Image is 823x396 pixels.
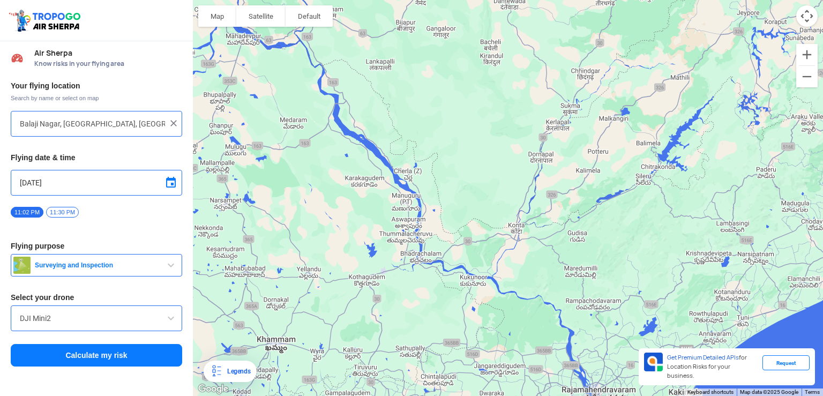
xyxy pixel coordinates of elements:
button: Keyboard shortcuts [687,388,734,396]
a: Open this area in Google Maps (opens a new window) [196,382,231,396]
span: 11:02 PM [11,207,43,218]
img: Google [196,382,231,396]
button: Map camera controls [796,5,818,27]
a: Terms [805,389,820,395]
img: Legends [210,365,223,378]
span: Surveying and Inspection [31,261,164,270]
input: Search by name or Brand [20,312,173,325]
img: ic_close.png [168,118,179,129]
button: Surveying and Inspection [11,254,182,277]
button: Show satellite imagery [236,5,286,27]
input: Search your flying location [20,117,165,130]
div: Legends [223,365,250,378]
h3: Your flying location [11,82,182,89]
img: ic_tgdronemaps.svg [8,8,84,33]
img: survey.png [13,257,31,274]
h3: Flying purpose [11,242,182,250]
h3: Flying date & time [11,154,182,161]
h3: Select your drone [11,294,182,301]
button: Calculate my risk [11,344,182,367]
span: 11:30 PM [46,207,79,218]
img: Premium APIs [644,353,663,371]
span: Search by name or select on map [11,94,182,102]
img: Risk Scores [11,51,24,64]
div: Request [762,355,810,370]
span: Map data ©2025 Google [740,389,798,395]
input: Select Date [20,176,173,189]
span: Get Premium Detailed APIs [667,354,739,361]
div: for Location Risks for your business. [663,353,762,381]
span: Know risks in your flying area [34,59,182,68]
span: Air Sherpa [34,49,182,57]
button: Show street map [198,5,236,27]
button: Zoom out [796,66,818,87]
button: Zoom in [796,44,818,65]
